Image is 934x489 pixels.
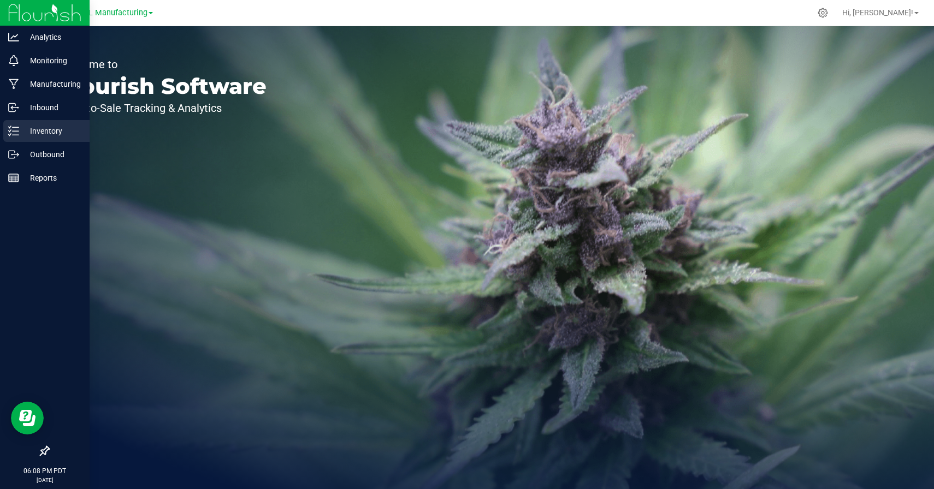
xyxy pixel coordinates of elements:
span: LEVEL Manufacturing [70,8,147,17]
p: Manufacturing [19,77,85,91]
p: Reports [19,171,85,184]
p: Outbound [19,148,85,161]
p: [DATE] [5,476,85,484]
p: Flourish Software [59,75,267,97]
iframe: Resource center [11,402,44,434]
inline-svg: Reports [8,172,19,183]
inline-svg: Manufacturing [8,79,19,90]
p: Analytics [19,31,85,44]
div: Manage settings [816,8,830,18]
inline-svg: Inventory [8,126,19,136]
inline-svg: Inbound [8,102,19,113]
p: Inbound [19,101,85,114]
p: 06:08 PM PDT [5,466,85,476]
p: Monitoring [19,54,85,67]
inline-svg: Outbound [8,149,19,160]
inline-svg: Analytics [8,32,19,43]
span: Hi, [PERSON_NAME]! [842,8,913,17]
p: Inventory [19,124,85,138]
p: Seed-to-Sale Tracking & Analytics [59,103,267,114]
inline-svg: Monitoring [8,55,19,66]
p: Welcome to [59,59,267,70]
